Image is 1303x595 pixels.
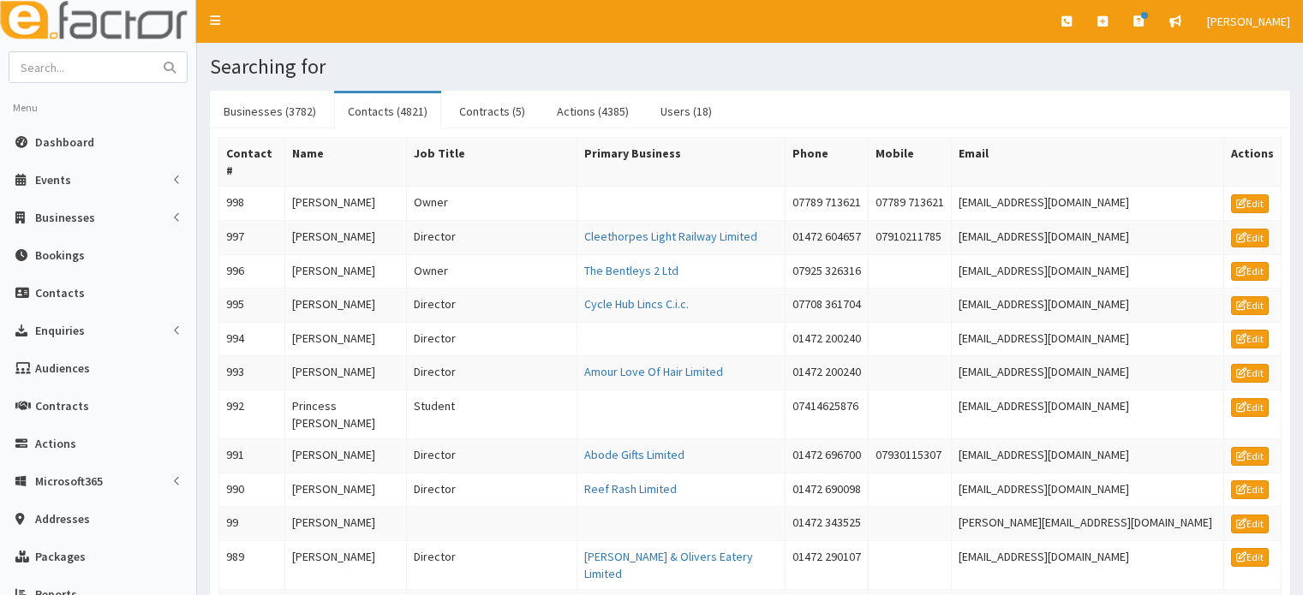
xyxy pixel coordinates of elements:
a: Amour Love Of Hair Limited [584,364,723,379]
td: 995 [219,289,285,323]
td: [PERSON_NAME] [284,540,406,589]
td: [EMAIL_ADDRESS][DOMAIN_NAME] [952,254,1224,289]
span: Events [35,172,71,187]
a: Users (18) [647,93,726,129]
td: 997 [219,220,285,254]
td: 07930115307 [869,438,952,473]
th: Name [284,138,406,187]
td: Director [406,438,577,473]
h1: Searching for [210,56,1290,78]
a: Edit [1231,480,1269,499]
td: 07708 361704 [786,289,869,323]
td: Director [406,289,577,323]
th: Actions [1223,138,1281,187]
td: 998 [219,187,285,221]
td: Owner [406,187,577,221]
td: 07910211785 [869,220,952,254]
a: Edit [1231,262,1269,281]
span: Contacts [35,285,85,300]
a: Edit [1231,364,1269,383]
a: Edit [1231,515,1269,533]
td: 994 [219,322,285,356]
span: Contracts [35,398,89,414]
td: Princess [PERSON_NAME] [284,390,406,438]
input: Search... [9,52,153,82]
td: Director [406,220,577,254]
td: Director [406,322,577,356]
span: Enquiries [35,323,85,338]
a: Edit [1231,296,1269,315]
a: Actions (4385) [543,93,643,129]
td: Director [406,473,577,507]
td: [PERSON_NAME] [284,289,406,323]
td: [PERSON_NAME] [284,507,406,541]
td: [PERSON_NAME] [284,187,406,221]
span: Addresses [35,511,90,527]
th: Job Title [406,138,577,187]
td: [EMAIL_ADDRESS][DOMAIN_NAME] [952,390,1224,438]
td: [PERSON_NAME] [284,254,406,289]
td: 99 [219,507,285,541]
td: Owner [406,254,577,289]
td: 07925 326316 [786,254,869,289]
td: 01472 604657 [786,220,869,254]
a: Edit [1231,229,1269,247]
td: [PERSON_NAME] [284,473,406,507]
td: 01472 690098 [786,473,869,507]
td: 07789 713621 [786,187,869,221]
a: Businesses (3782) [210,93,330,129]
a: [PERSON_NAME] & Olivers Eatery Limited [584,549,753,581]
td: Student [406,390,577,438]
td: [EMAIL_ADDRESS][DOMAIN_NAME] [952,322,1224,356]
a: The Bentleys 2 Ltd [584,263,678,278]
td: 989 [219,540,285,589]
td: [PERSON_NAME] [284,356,406,390]
a: Abode Gifts Limited [584,447,684,462]
td: [EMAIL_ADDRESS][DOMAIN_NAME] [952,220,1224,254]
td: [PERSON_NAME] [284,220,406,254]
span: Packages [35,549,86,564]
td: 990 [219,473,285,507]
span: Microsoft365 [35,473,103,489]
td: Director [406,540,577,589]
td: 01472 343525 [786,507,869,541]
td: Director [406,356,577,390]
th: Mobile [869,138,952,187]
span: Bookings [35,247,85,263]
span: Businesses [35,210,95,225]
td: [PERSON_NAME][EMAIL_ADDRESS][DOMAIN_NAME] [952,507,1224,541]
td: [PERSON_NAME] [284,438,406,473]
td: 991 [219,438,285,473]
td: [EMAIL_ADDRESS][DOMAIN_NAME] [952,187,1224,221]
td: 01472 200240 [786,322,869,356]
td: 996 [219,254,285,289]
td: [PERSON_NAME] [284,322,406,356]
td: 992 [219,390,285,438]
td: [EMAIL_ADDRESS][DOMAIN_NAME] [952,289,1224,323]
td: [EMAIL_ADDRESS][DOMAIN_NAME] [952,540,1224,589]
td: 01472 290107 [786,540,869,589]
th: Email [952,138,1224,187]
a: Cycle Hub Lincs C.i.c. [584,296,689,312]
td: 07414625876 [786,390,869,438]
a: Edit [1231,194,1269,213]
span: Actions [35,436,76,451]
a: Edit [1231,548,1269,567]
span: [PERSON_NAME] [1207,14,1290,29]
a: Reef Rash Limited [584,481,677,497]
span: Audiences [35,360,90,376]
a: Edit [1231,447,1269,466]
td: [EMAIL_ADDRESS][DOMAIN_NAME] [952,438,1224,473]
a: Contracts (5) [445,93,539,129]
span: Dashboard [35,134,94,150]
td: 01472 200240 [786,356,869,390]
a: Contacts (4821) [334,93,441,129]
th: Contact # [219,138,285,187]
td: 993 [219,356,285,390]
td: 07789 713621 [869,187,952,221]
a: Cleethorpes Light Railway Limited [584,229,757,244]
td: [EMAIL_ADDRESS][DOMAIN_NAME] [952,473,1224,507]
td: 01472 696700 [786,438,869,473]
th: Primary Business [577,138,785,187]
td: [EMAIL_ADDRESS][DOMAIN_NAME] [952,356,1224,390]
